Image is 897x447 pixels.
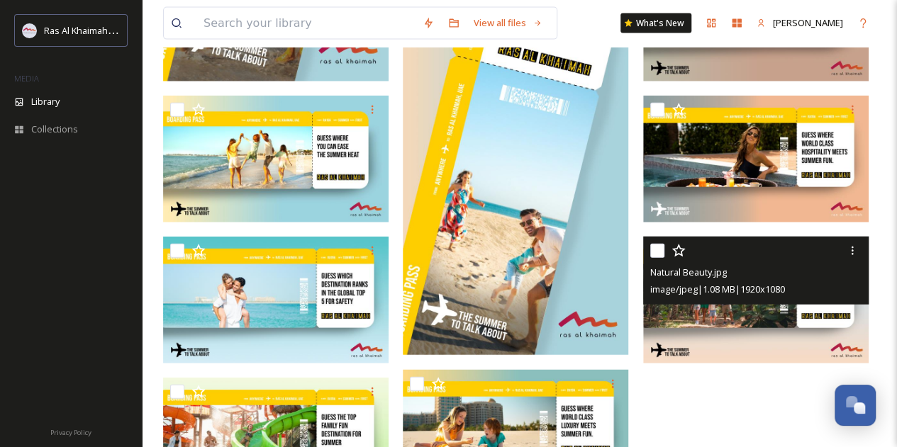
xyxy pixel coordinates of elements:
[14,73,39,84] span: MEDIA
[50,428,91,437] span: Privacy Policy
[620,13,691,33] a: What's New
[50,423,91,440] a: Privacy Policy
[31,95,60,108] span: Library
[31,123,78,136] span: Collections
[196,8,416,39] input: Search your library
[650,266,727,278] span: Natural Beauty.jpg
[835,385,876,426] button: Open Chat
[23,23,37,38] img: Logo_RAKTDA_RGB-01.png
[163,96,389,222] img: Ease Summer Heat_Landscape.jpg
[643,96,869,222] img: World Class Hospitality_Landscape.jpg
[650,283,785,295] span: image/jpeg | 1.08 MB | 1920 x 1080
[773,16,843,29] span: [PERSON_NAME]
[750,9,850,37] a: [PERSON_NAME]
[467,9,550,37] a: View all files
[163,237,389,363] img: Safety_Landscape.jpg
[44,23,245,37] span: Ras Al Khaimah Tourism Development Authority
